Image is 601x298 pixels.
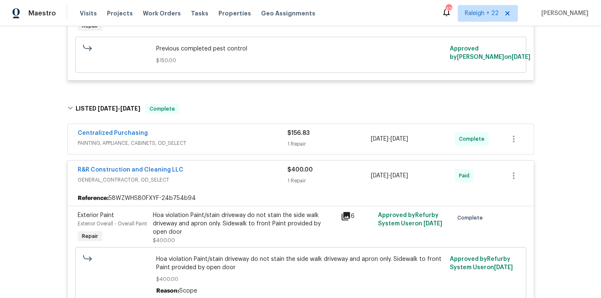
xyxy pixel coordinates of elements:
span: [DATE] [371,173,388,179]
span: - [98,106,140,111]
span: [DATE] [98,106,118,111]
span: Complete [146,105,178,113]
span: Approved by [PERSON_NAME] on [450,46,530,60]
div: 420 [446,5,451,13]
span: - [371,172,408,180]
span: [DATE] [512,54,530,60]
div: 6 [341,211,373,221]
span: Exterior Paint [78,212,114,218]
span: Geo Assignments [261,9,315,18]
span: [DATE] [391,136,408,142]
span: $400.00 [156,275,445,283]
span: Complete [459,135,488,143]
span: [DATE] [423,221,442,227]
span: Approved by Refurby System User on [378,212,442,227]
a: Centralized Purchasing [78,130,148,136]
span: Repair [79,232,101,240]
span: GENERAL_CONTRACTOR, OD_SELECT [78,176,287,184]
div: 1 Repair [287,177,371,185]
span: Raleigh + 22 [465,9,499,18]
h6: LISTED [76,104,140,114]
span: PAINTING, APPLIANCE, CABINETS, OD_SELECT [78,139,287,147]
span: Work Orders [143,9,181,18]
span: $400.00 [287,167,313,173]
span: Paid [459,172,473,180]
span: Approved by Refurby System User on [450,256,513,270]
span: $400.00 [153,238,175,243]
span: Exterior Overall - Overall Paint [78,221,147,226]
span: [DATE] [120,106,140,111]
span: [DATE] [494,265,513,270]
span: Reason: [156,288,179,294]
span: - [371,135,408,143]
span: Tasks [191,10,208,16]
span: $156.83 [287,130,309,136]
span: $150.00 [156,56,445,65]
span: Previous completed pest control [156,45,445,53]
span: [PERSON_NAME] [538,9,588,18]
span: Complete [457,214,486,222]
div: Hoa violation Paint/stain driveway do not stain the side walk driveway and apron only. Sidewalk t... [153,211,336,236]
span: [DATE] [371,136,388,142]
span: Visits [80,9,97,18]
b: Reference: [78,194,109,202]
span: Scope [179,288,197,294]
div: 1 Repair [287,140,371,148]
a: R&R Construction and Cleaning LLC [78,167,183,173]
span: Properties [218,9,251,18]
span: [DATE] [391,173,408,179]
span: Projects [107,9,133,18]
div: 58WZWHS80FXYF-24b754b94 [68,191,534,206]
span: Maestro [28,9,56,18]
span: Hoa violation Paint/stain driveway do not stain the side walk driveway and apron only. Sidewalk t... [156,255,445,272]
div: LISTED [DATE]-[DATE]Complete [65,96,537,122]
